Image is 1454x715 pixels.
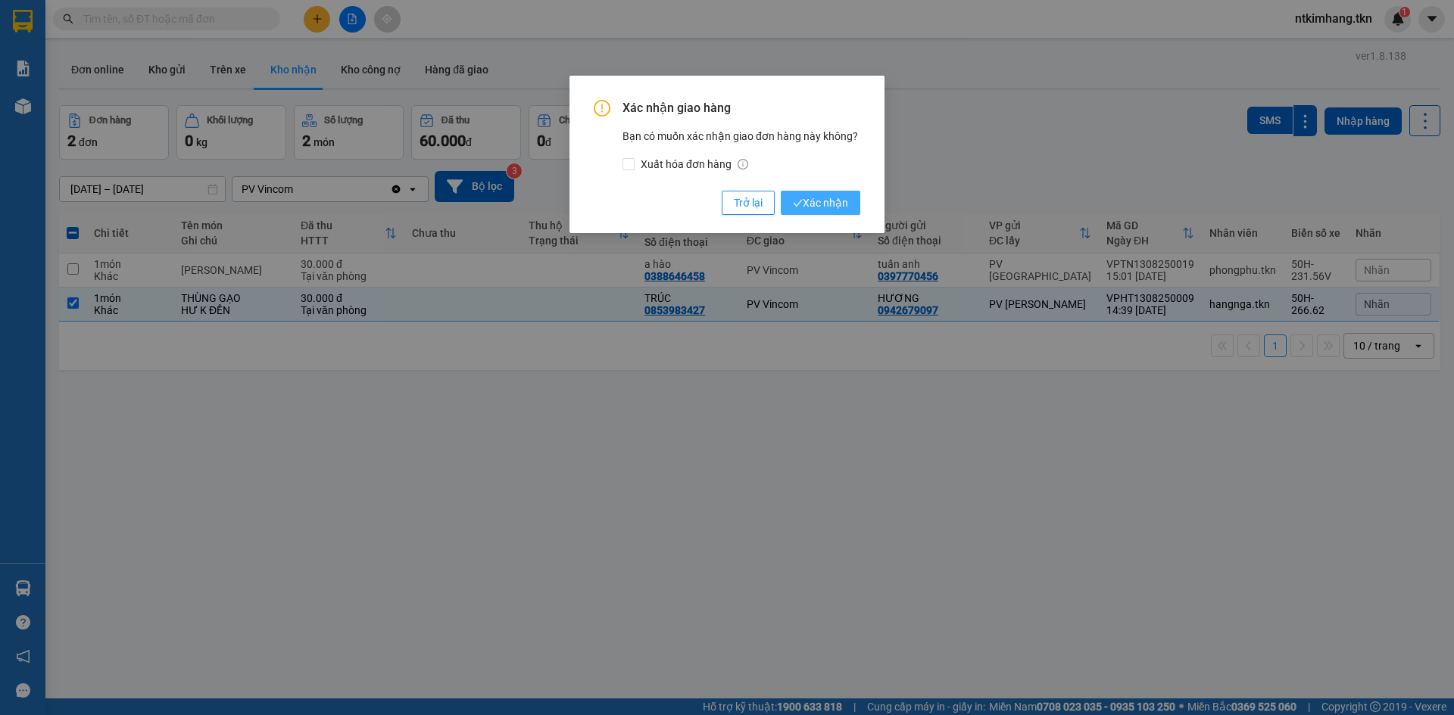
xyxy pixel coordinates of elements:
[722,191,775,215] button: Trở lại
[738,159,748,169] span: info-circle
[734,194,763,211] span: Trở lại
[781,191,860,215] button: checkXác nhận
[635,156,754,173] span: Xuất hóa đơn hàng
[594,100,610,117] span: exclamation-circle
[793,198,803,208] span: check
[622,128,860,173] div: Bạn có muốn xác nhận giao đơn hàng này không?
[793,194,848,211] span: Xác nhận
[622,100,860,117] span: Xác nhận giao hàng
